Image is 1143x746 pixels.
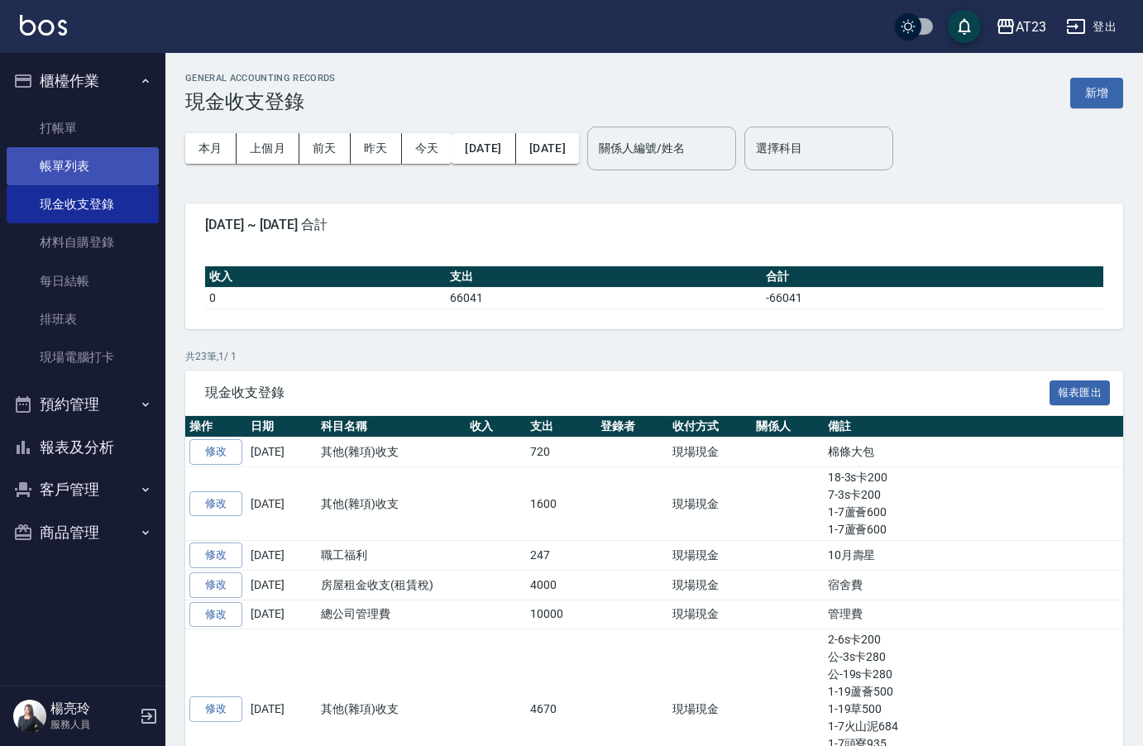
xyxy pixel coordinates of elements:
[205,385,1050,401] span: 現金收支登錄
[189,572,242,598] a: 修改
[7,300,159,338] a: 排班表
[452,133,515,164] button: [DATE]
[596,416,668,438] th: 登錄者
[189,491,242,517] a: 修改
[246,600,317,629] td: [DATE]
[668,600,752,629] td: 現場現金
[526,570,596,600] td: 4000
[13,700,46,733] img: Person
[1059,12,1123,42] button: 登出
[246,467,317,541] td: [DATE]
[668,570,752,600] td: 現場現金
[989,10,1053,44] button: AT23
[762,266,1103,288] th: 合計
[317,416,466,438] th: 科目名稱
[50,701,135,717] h5: 楊亮玲
[7,383,159,426] button: 預約管理
[668,467,752,541] td: 現場現金
[189,602,242,628] a: 修改
[7,511,159,554] button: 商品管理
[526,416,596,438] th: 支出
[189,696,242,722] a: 修改
[752,416,824,438] th: 關係人
[185,133,237,164] button: 本月
[317,467,466,541] td: 其他(雜項)收支
[526,438,596,467] td: 720
[948,10,981,43] button: save
[317,570,466,600] td: 房屋租金收支(租賃稅)
[189,439,242,465] a: 修改
[317,600,466,629] td: 總公司管理費
[246,438,317,467] td: [DATE]
[466,416,526,438] th: 收入
[1050,380,1111,406] button: 報表匯出
[185,73,336,84] h2: GENERAL ACCOUNTING RECORDS
[317,541,466,571] td: 職工福利
[7,185,159,223] a: 現金收支登錄
[185,90,336,113] h3: 現金收支登錄
[246,416,317,438] th: 日期
[50,717,135,732] p: 服務人員
[299,133,351,164] button: 前天
[762,287,1103,308] td: -66041
[246,570,317,600] td: [DATE]
[7,338,159,376] a: 現場電腦打卡
[526,600,596,629] td: 10000
[185,416,246,438] th: 操作
[246,541,317,571] td: [DATE]
[351,133,402,164] button: 昨天
[1070,78,1123,108] button: 新增
[205,217,1103,233] span: [DATE] ~ [DATE] 合計
[189,543,242,568] a: 修改
[526,467,596,541] td: 1600
[20,15,67,36] img: Logo
[7,426,159,469] button: 報表及分析
[205,287,446,308] td: 0
[446,266,762,288] th: 支出
[668,416,752,438] th: 收付方式
[516,133,579,164] button: [DATE]
[317,438,466,467] td: 其他(雜項)收支
[7,468,159,511] button: 客戶管理
[1016,17,1046,37] div: AT23
[185,349,1123,364] p: 共 23 筆, 1 / 1
[1050,384,1111,399] a: 報表匯出
[7,147,159,185] a: 帳單列表
[1070,84,1123,100] a: 新增
[446,287,762,308] td: 66041
[668,438,752,467] td: 現場現金
[402,133,452,164] button: 今天
[7,60,159,103] button: 櫃檯作業
[668,541,752,571] td: 現場現金
[237,133,299,164] button: 上個月
[7,262,159,300] a: 每日結帳
[205,266,446,288] th: 收入
[7,109,159,147] a: 打帳單
[7,223,159,261] a: 材料自購登錄
[526,541,596,571] td: 247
